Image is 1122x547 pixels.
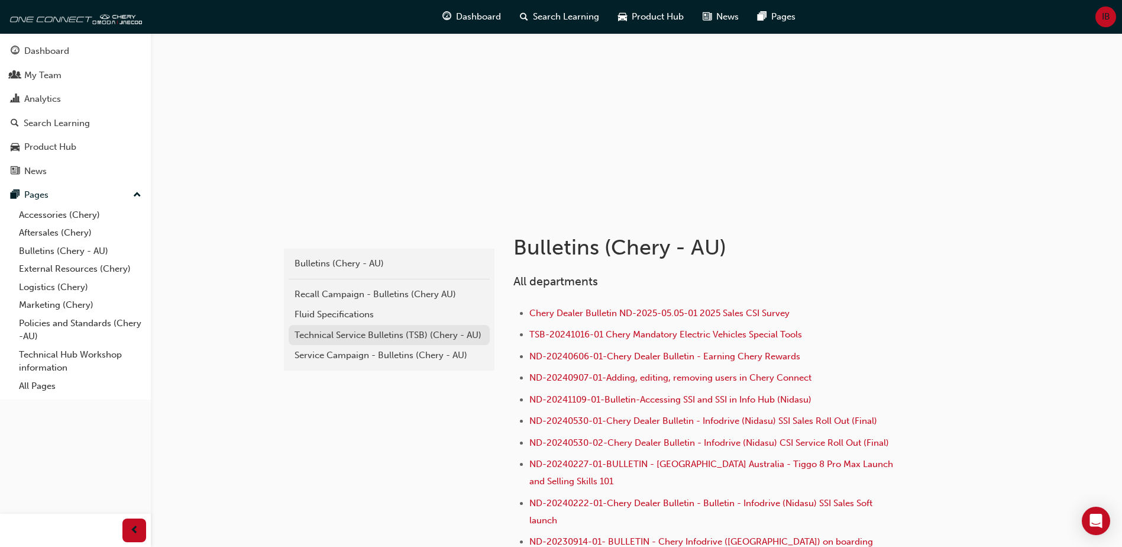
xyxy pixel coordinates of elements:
[510,5,609,29] a: search-iconSearch Learning
[1102,10,1110,24] span: IB
[529,329,802,340] a: TSB-20241016-01 Chery Mandatory Electric Vehicles Special Tools
[11,118,19,129] span: search-icon
[6,5,142,28] img: oneconnect
[11,46,20,57] span: guage-icon
[14,346,146,377] a: Technical Hub Workshop information
[295,308,484,321] div: Fluid Specifications
[14,296,146,314] a: Marketing (Chery)
[456,10,501,24] span: Dashboard
[693,5,748,29] a: news-iconNews
[14,377,146,395] a: All Pages
[520,9,528,24] span: search-icon
[529,308,790,318] a: Chery Dealer Bulletin ND-2025-05.05-01 2025 Sales CSI Survey
[529,416,877,426] a: ND-20240530-01-Chery Dealer Bulletin - Infodrive (Nidasu) SSI Sales Roll Out (Final)
[11,166,20,177] span: news-icon
[433,5,510,29] a: guage-iconDashboard
[24,140,76,154] div: Product Hub
[11,142,20,153] span: car-icon
[533,10,599,24] span: Search Learning
[632,10,684,24] span: Product Hub
[609,5,693,29] a: car-iconProduct Hub
[5,112,146,134] a: Search Learning
[289,325,490,346] a: Technical Service Bulletins (TSB) (Chery - AU)
[748,5,805,29] a: pages-iconPages
[1095,7,1116,27] button: IB
[289,304,490,325] a: Fluid Specifications
[24,69,62,82] div: My Team
[24,92,61,106] div: Analytics
[295,329,484,342] div: Technical Service Bulletins (TSB) (Chery - AU)
[295,288,484,301] div: Recall Campaign - Bulletins (Chery AU)
[130,523,139,538] span: prev-icon
[513,234,901,260] h1: Bulletins (Chery - AU)
[24,117,90,130] div: Search Learning
[5,160,146,182] a: News
[716,10,739,24] span: News
[14,224,146,242] a: Aftersales (Chery)
[529,437,889,448] a: ND-20240530-02-Chery Dealer Bulletin - Infodrive (Nidasu) CSI Service Roll Out (Final)
[5,65,146,86] a: My Team
[289,345,490,366] a: Service Campaign - Bulletins (Chery - AU)
[529,536,873,547] a: ND-20230914-01- BULLETIN - Chery Infodrive ([GEOGRAPHIC_DATA]) on boarding
[5,184,146,206] button: Pages
[529,351,800,362] a: ND-20240606-01-Chery Dealer Bulletin - Earning Chery Rewards
[11,94,20,105] span: chart-icon
[14,206,146,224] a: Accessories (Chery)
[618,9,627,24] span: car-icon
[14,242,146,260] a: Bulletins (Chery - AU)
[24,165,47,178] div: News
[513,275,598,288] span: All departments
[758,9,767,24] span: pages-icon
[24,188,48,202] div: Pages
[11,70,20,81] span: people-icon
[1082,507,1110,535] div: Open Intercom Messenger
[133,188,141,203] span: up-icon
[295,257,484,271] div: Bulletins (Chery - AU)
[5,136,146,158] a: Product Hub
[289,284,490,305] a: Recall Campaign - Bulletins (Chery AU)
[5,38,146,184] button: DashboardMy TeamAnalyticsSearch LearningProduct HubNews
[771,10,796,24] span: Pages
[529,394,811,405] a: ND-20241109-01-Bulletin-Accessing SSI and SSI in Info Hub (Nidasu)
[529,498,875,526] a: ND-20240222-01-Chery Dealer Bulletin - Bulletin - Infodrive (Nidasu) SSI Sales Soft launch
[5,88,146,110] a: Analytics
[289,253,490,274] a: Bulletins (Chery - AU)
[295,349,484,362] div: Service Campaign - Bulletins (Chery - AU)
[703,9,712,24] span: news-icon
[529,459,895,487] a: ND-20240227-01-BULLETIN - [GEOGRAPHIC_DATA] Australia - Tiggo 8 Pro Max Launch and Selling Skills...
[5,40,146,62] a: Dashboard
[24,44,69,58] div: Dashboard
[11,190,20,201] span: pages-icon
[14,278,146,297] a: Logistics (Chery)
[442,9,451,24] span: guage-icon
[529,372,811,383] a: ND-20240907-01-Adding, editing, removing users in Chery Connect
[14,260,146,278] a: External Resources (Chery)
[14,314,146,346] a: Policies and Standards (Chery -AU)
